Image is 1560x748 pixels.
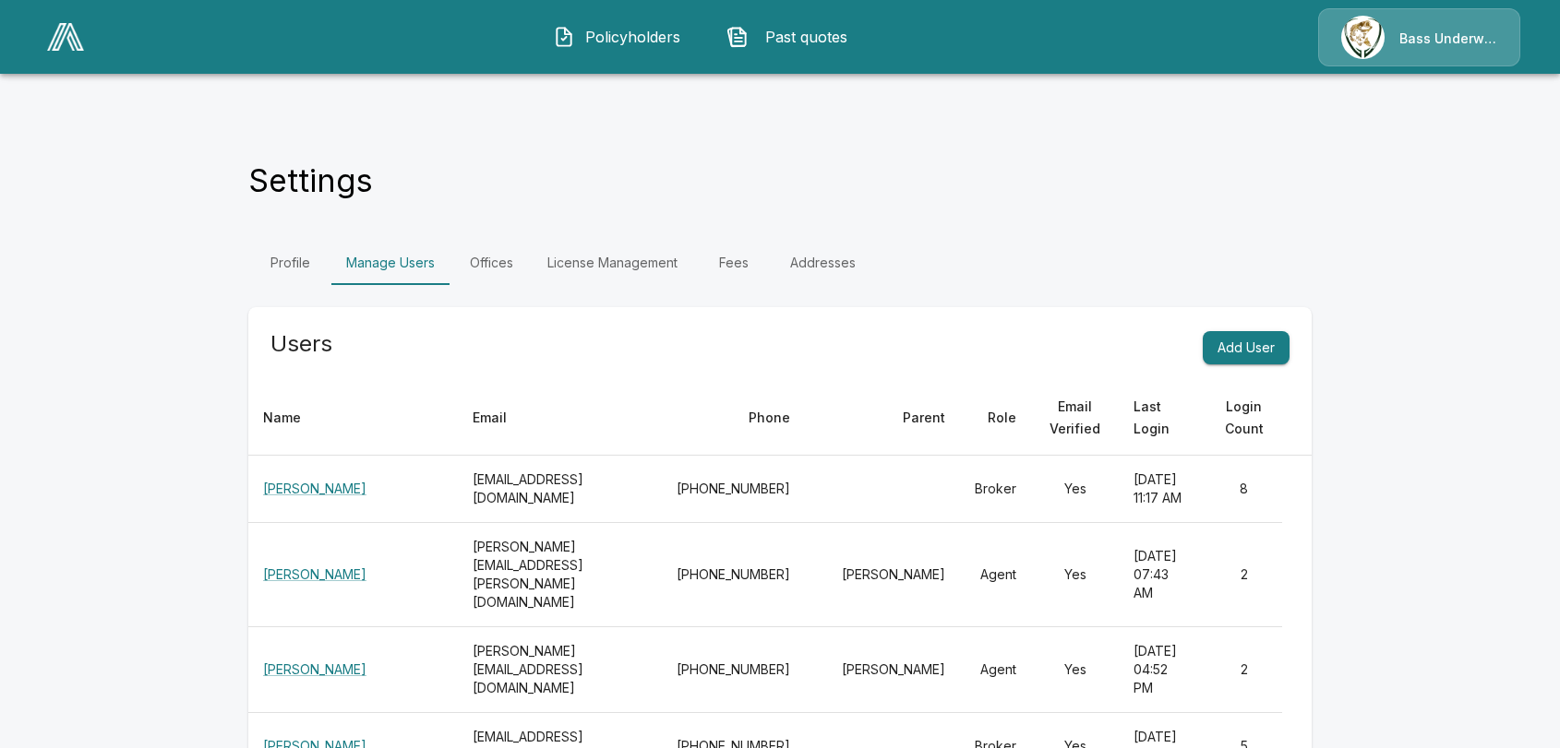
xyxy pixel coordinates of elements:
[1206,627,1282,713] td: 2
[1206,523,1282,627] td: 2
[960,523,1031,627] td: Agent
[1119,627,1206,713] td: [DATE] 04:52 PM
[775,241,870,285] a: Addresses
[692,241,775,285] a: Fees
[756,26,858,48] span: Past quotes
[805,381,960,456] th: Parent
[248,241,331,285] a: Profile
[662,381,805,456] th: Phone
[662,627,805,713] td: [PHONE_NUMBER]
[248,241,1312,285] div: Settings Tabs
[553,26,575,48] img: Policyholders Icon
[458,381,662,456] th: Email
[263,661,366,677] a: [PERSON_NAME]
[713,13,871,61] button: Past quotes IconPast quotes
[1119,456,1206,523] td: [DATE] 11:17 AM
[248,161,373,200] h4: Settings
[805,627,960,713] td: [PERSON_NAME]
[960,627,1031,713] td: Agent
[1399,30,1497,48] p: Bass Underwriters
[458,627,662,713] th: [PERSON_NAME][EMAIL_ADDRESS][DOMAIN_NAME]
[458,523,662,627] th: [PERSON_NAME][EMAIL_ADDRESS][PERSON_NAME][DOMAIN_NAME]
[458,456,662,523] th: [EMAIL_ADDRESS][DOMAIN_NAME]
[960,381,1031,456] th: Role
[1031,523,1119,627] td: Yes
[533,241,692,285] a: License Management
[662,523,805,627] td: [PHONE_NUMBER]
[582,26,684,48] span: Policyholders
[47,23,84,51] img: AA Logo
[1119,523,1206,627] td: [DATE] 07:43 AM
[270,329,332,359] h5: Users
[539,13,698,61] button: Policyholders IconPolicyholders
[1206,456,1282,523] td: 8
[1031,627,1119,713] td: Yes
[1341,16,1385,59] img: Agency Icon
[331,241,450,285] a: Manage Users
[662,456,805,523] td: [PHONE_NUMBER]
[1318,8,1520,66] a: Agency IconBass Underwriters
[726,26,749,48] img: Past quotes Icon
[1031,456,1119,523] td: Yes
[1203,331,1290,365] button: Add User
[263,566,366,582] a: [PERSON_NAME]
[248,381,458,456] th: Name
[1119,381,1206,456] th: Last Login
[1031,381,1119,456] th: Email Verified
[960,456,1031,523] td: Broker
[1206,381,1282,456] th: Login Count
[805,523,960,627] td: [PERSON_NAME]
[450,241,533,285] a: Offices
[263,481,366,496] a: [PERSON_NAME]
